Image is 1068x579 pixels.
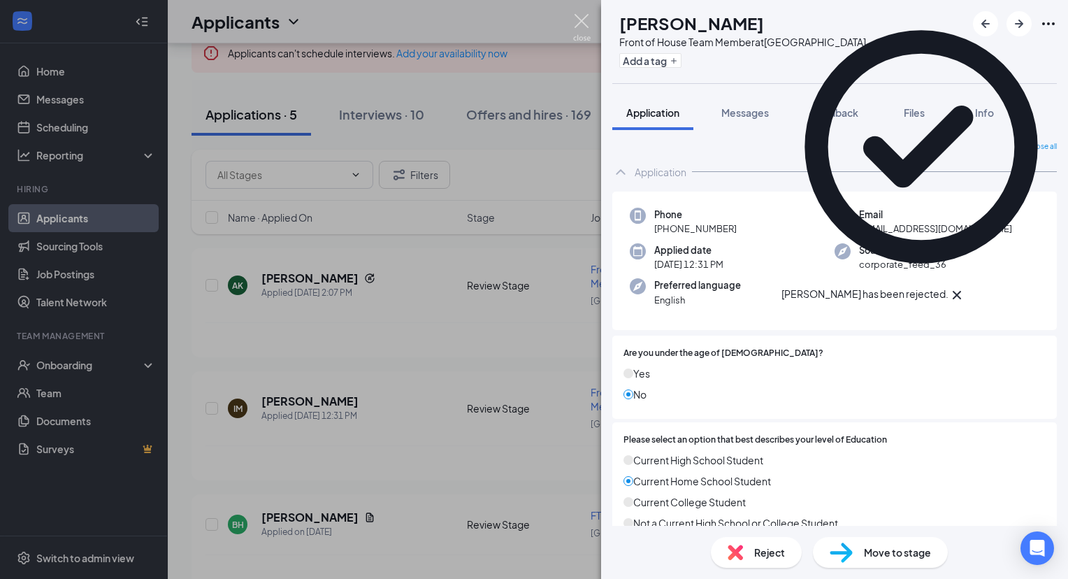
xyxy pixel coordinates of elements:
[633,366,650,381] span: Yes
[619,53,681,68] button: PlusAdd a tag
[670,57,678,65] svg: Plus
[864,545,931,560] span: Move to stage
[1020,531,1054,565] div: Open Intercom Messenger
[626,106,679,119] span: Application
[654,222,737,236] span: [PHONE_NUMBER]
[623,434,887,447] span: Please select an option that best describes your level of Education
[721,106,769,119] span: Messages
[633,387,647,402] span: No
[781,7,1061,287] svg: CheckmarkCircle
[612,164,629,180] svg: ChevronUp
[633,452,763,468] span: Current High School Student
[619,11,764,35] h1: [PERSON_NAME]
[654,293,741,307] span: English
[633,473,771,489] span: Current Home School Student
[633,494,746,510] span: Current College Student
[654,208,737,222] span: Phone
[635,165,686,179] div: Application
[754,545,785,560] span: Reject
[654,243,723,257] span: Applied date
[654,278,741,292] span: Preferred language
[654,257,723,271] span: [DATE] 12:31 PM
[633,515,838,531] span: Not a Current High School or College Student
[948,287,965,303] svg: Cross
[781,287,948,303] div: [PERSON_NAME] has been rejected.
[619,35,866,49] div: Front of House Team Member at [GEOGRAPHIC_DATA]
[623,347,823,360] span: Are you under the age of [DEMOGRAPHIC_DATA]?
